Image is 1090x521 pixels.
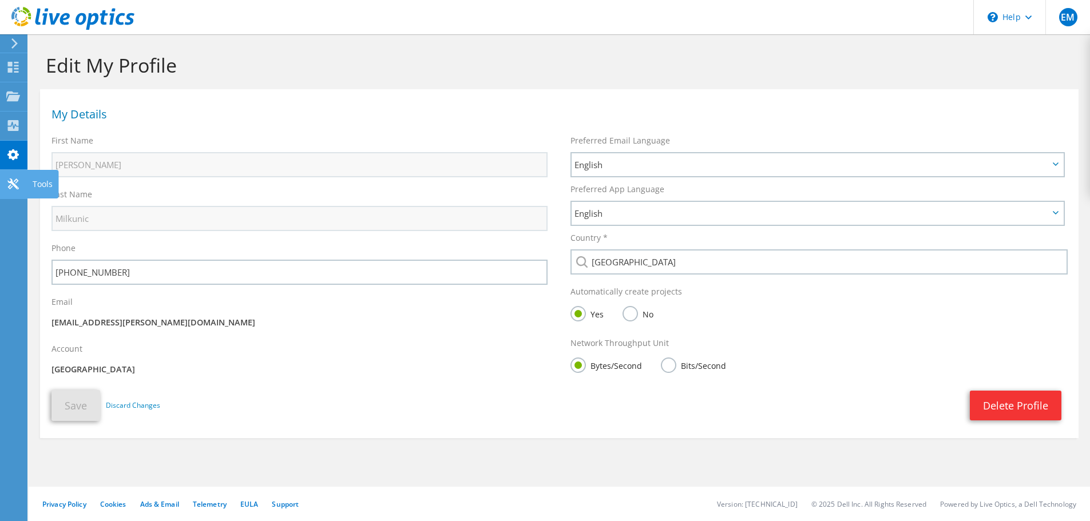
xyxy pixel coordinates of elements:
[51,316,548,329] p: [EMAIL_ADDRESS][PERSON_NAME][DOMAIN_NAME]
[51,189,92,200] label: Last Name
[570,357,642,372] label: Bytes/Second
[570,232,608,244] label: Country *
[811,499,926,509] li: © 2025 Dell Inc. All Rights Reserved
[272,499,299,509] a: Support
[940,499,1076,509] li: Powered by Live Optics, a Dell Technology
[51,242,76,254] label: Phone
[970,391,1061,420] a: Delete Profile
[46,53,1067,77] h1: Edit My Profile
[574,206,1049,220] span: English
[51,363,548,376] p: [GEOGRAPHIC_DATA]
[988,12,998,22] svg: \n
[106,399,160,412] a: Discard Changes
[570,184,664,195] label: Preferred App Language
[717,499,798,509] li: Version: [TECHNICAL_ID]
[623,306,653,320] label: No
[100,499,126,509] a: Cookies
[51,343,82,355] label: Account
[140,499,179,509] a: Ads & Email
[574,158,1049,172] span: English
[42,499,86,509] a: Privacy Policy
[27,170,58,198] div: Tools
[51,390,100,421] button: Save
[570,286,682,297] label: Automatically create projects
[661,357,726,372] label: Bits/Second
[51,296,73,308] label: Email
[1059,8,1077,26] span: EM
[240,499,258,509] a: EULA
[570,337,669,349] label: Network Throughput Unit
[570,135,670,146] label: Preferred Email Language
[51,135,93,146] label: First Name
[193,499,227,509] a: Telemetry
[570,306,604,320] label: Yes
[51,109,1061,120] h1: My Details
